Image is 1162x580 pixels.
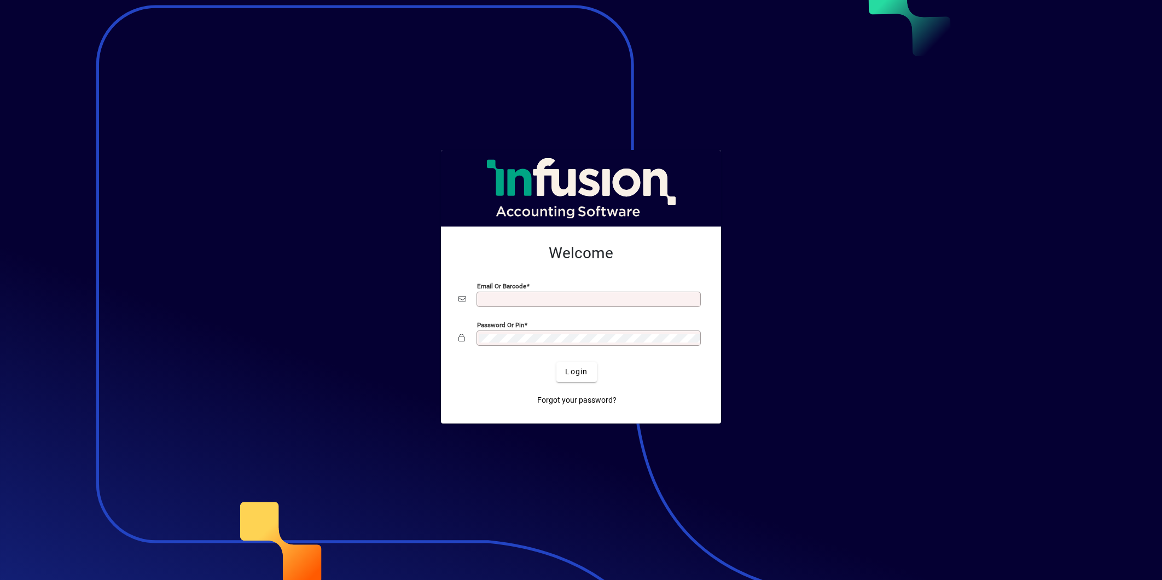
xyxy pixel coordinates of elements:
mat-label: Email or Barcode [477,282,526,289]
span: Forgot your password? [537,395,617,406]
span: Login [565,366,588,378]
a: Forgot your password? [533,391,621,410]
h2: Welcome [458,244,704,263]
mat-label: Password or Pin [477,321,524,328]
button: Login [556,362,596,382]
